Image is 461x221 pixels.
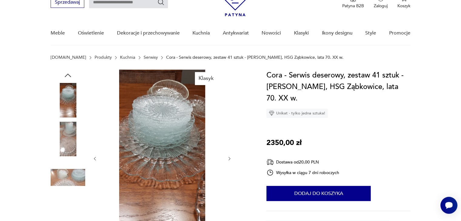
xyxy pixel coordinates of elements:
a: Kuchnia [120,55,135,60]
a: Antykwariat [223,21,249,45]
a: Style [365,21,376,45]
img: Ikona dostawy [266,158,274,166]
a: Nowości [262,21,281,45]
a: Meble [51,21,65,45]
p: Zaloguj [374,3,388,9]
a: [DOMAIN_NAME] [51,55,86,60]
p: Cora - Serwis deserowy, zestaw 41 sztuk - [PERSON_NAME], HSG Ząbkowice, lata 70. XX w. [166,55,343,60]
a: Klasyki [294,21,309,45]
img: Zdjęcie produktu Cora - Serwis deserowy, zestaw 41 sztuk - E. Trzewik-Drost, HSG Ząbkowice, lata ... [51,160,85,195]
a: Promocje [389,21,410,45]
a: Sprzedawaj [51,1,84,5]
iframe: Smartsupp widget button [440,197,457,214]
p: Koszyk [397,3,410,9]
div: Dostawa od 20,00 PLN [266,158,339,166]
a: Ikony designu [322,21,352,45]
p: 2350,00 zł [266,137,302,149]
a: Dekoracje i przechowywanie [117,21,179,45]
a: Kuchnia [192,21,210,45]
img: Zdjęcie produktu Cora - Serwis deserowy, zestaw 41 sztuk - E. Trzewik-Drost, HSG Ząbkowice, lata ... [51,83,85,117]
div: Wysyłka w ciągu 7 dni roboczych [266,169,339,176]
img: Ikona diamentu [269,110,274,116]
div: Unikat - tylko jedna sztuka! [266,109,328,118]
a: Serwisy [144,55,158,60]
p: Patyna B2B [342,3,364,9]
a: Produkty [95,55,112,60]
button: Dodaj do koszyka [266,186,371,201]
div: Klasyk [195,72,217,85]
a: Oświetlenie [78,21,104,45]
h1: Cora - Serwis deserowy, zestaw 41 sztuk - [PERSON_NAME], HSG Ząbkowice, lata 70. XX w. [266,70,410,104]
img: Zdjęcie produktu Cora - Serwis deserowy, zestaw 41 sztuk - E. Trzewik-Drost, HSG Ząbkowice, lata ... [51,122,85,156]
